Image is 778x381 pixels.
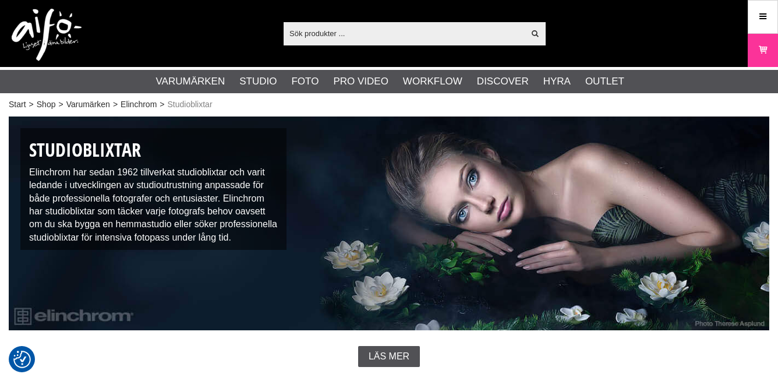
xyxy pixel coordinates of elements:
[12,9,82,61] img: logo.png
[20,128,287,250] div: Elinchrom har sedan 1962 tillverkat studioblixtar och varit ledande i utvecklingen av studioutrus...
[168,98,213,111] span: Studioblixtar
[160,98,164,111] span: >
[403,74,462,89] a: Workflow
[156,74,225,89] a: Varumärken
[113,98,118,111] span: >
[477,74,529,89] a: Discover
[121,98,157,111] a: Elinchrom
[9,117,769,330] img: Elinchrom Studioblixtar
[333,74,388,89] a: Pro Video
[13,349,31,370] button: Samtyckesinställningar
[543,74,571,89] a: Hyra
[29,98,34,111] span: >
[291,74,319,89] a: Foto
[585,74,624,89] a: Outlet
[13,351,31,368] img: Revisit consent button
[9,98,26,111] a: Start
[37,98,56,111] a: Shop
[284,24,524,42] input: Sök produkter ...
[66,98,110,111] a: Varumärken
[239,74,277,89] a: Studio
[58,98,63,111] span: >
[29,137,278,163] h1: Studioblixtar
[369,351,409,362] span: Läs mer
